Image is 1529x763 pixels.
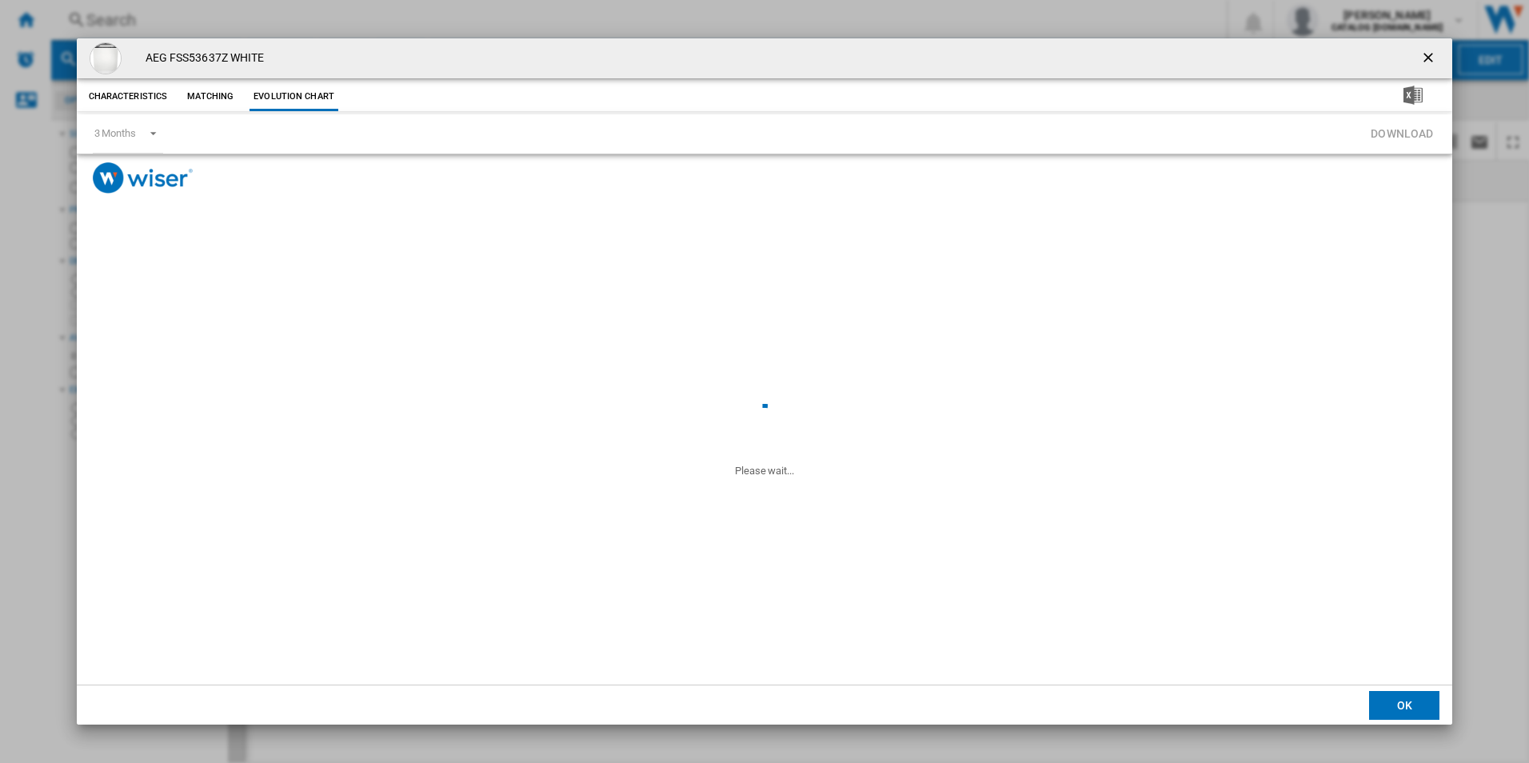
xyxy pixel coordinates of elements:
[1369,691,1439,720] button: OK
[1366,119,1438,149] button: Download
[85,82,172,111] button: Characteristics
[1378,82,1448,111] button: Download in Excel
[1414,42,1446,74] button: getI18NText('BUTTONS.CLOSE_DIALOG')
[735,465,794,477] ng-transclude: Please wait...
[175,82,246,111] button: Matching
[94,127,136,139] div: 3 Months
[93,162,193,194] img: logo_wiser_300x94.png
[1403,86,1423,105] img: excel-24x24.png
[77,38,1453,725] md-dialog: Product popup
[138,50,265,66] h4: AEG FSS53637Z WHITE
[1420,50,1439,69] ng-md-icon: getI18NText('BUTTONS.CLOSE_DIALOG')
[250,82,338,111] button: Evolution chart
[90,42,122,74] img: FSS53637Z.jpg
